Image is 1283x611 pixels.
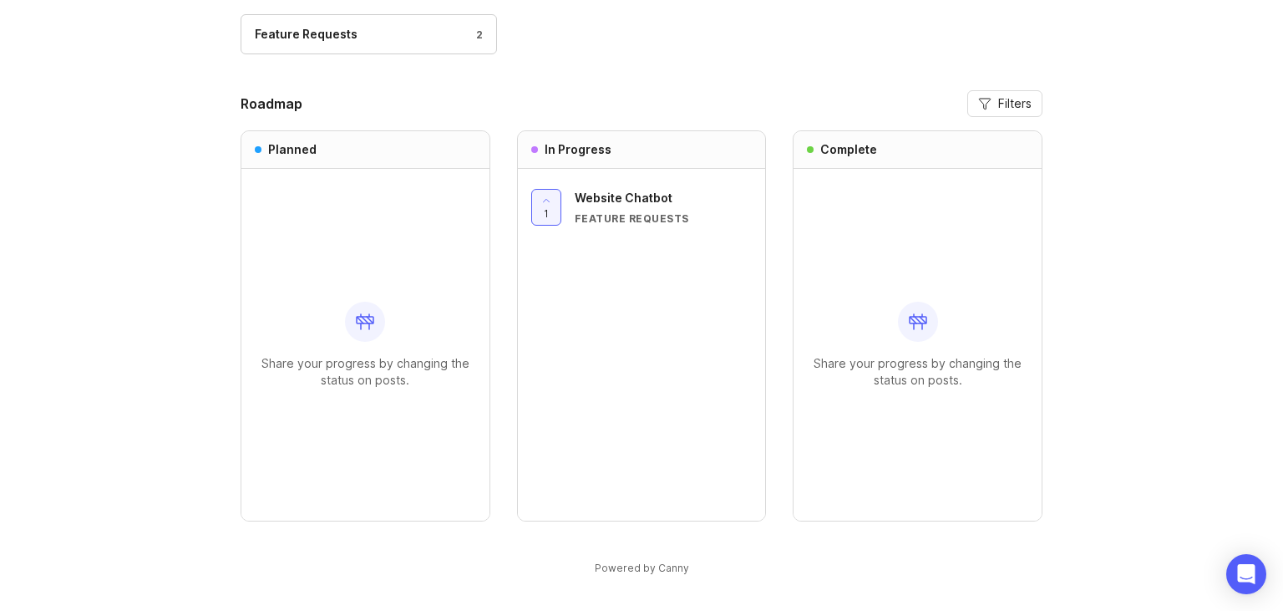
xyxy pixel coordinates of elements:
button: Filters [967,90,1042,117]
h3: In Progress [545,141,611,158]
a: Website ChatbotFeature Requests [575,189,753,226]
span: Website Chatbot [575,191,672,205]
a: Feature Requests2 [241,14,497,54]
h2: Roadmap [241,94,302,114]
h3: Planned [268,141,317,158]
div: 2 [468,28,484,42]
p: Share your progress by changing the status on posts. [807,355,1028,389]
span: 1 [544,206,549,221]
button: 1 [531,189,561,226]
div: Feature Requests [575,211,753,226]
div: Feature Requests [255,25,358,43]
span: Filters [998,95,1032,112]
a: Powered by Canny [592,558,692,578]
div: Open Intercom Messenger [1226,554,1266,594]
p: Share your progress by changing the status on posts. [255,355,476,389]
h3: Complete [820,141,877,158]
